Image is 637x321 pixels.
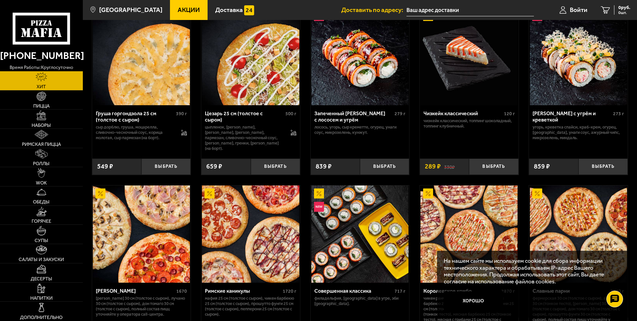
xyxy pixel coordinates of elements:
a: НовинкаРолл Калипсо с угрём и креветкой [529,8,628,105]
p: Чизкейк классический, топпинг шоколадный, топпинг клубничный. [423,118,515,129]
a: Груша горгондзола 25 см (толстое с сыром) [92,8,191,105]
span: 659 ₽ [206,163,222,170]
s: 330 ₽ [444,163,455,170]
span: Напитки [30,296,53,300]
p: На нашем сайте мы используем cookie для сбора информации технического характера и обрабатываем IP... [444,257,618,285]
button: Выбрать [141,159,191,175]
span: Роллы [33,161,50,166]
img: Акционный [314,188,324,198]
span: [GEOGRAPHIC_DATA] [99,7,162,13]
span: Дополнительно [20,315,63,320]
p: лосось, угорь, Сыр креметте, огурец, унаги соус, микрозелень, кунжут. [314,125,406,135]
p: Мафия 25 см (толстое с сыром), Чикен Барбекю 25 см (толстое с сыром), Прошутто Фунги 25 см (толст... [205,296,296,317]
a: АкционныйЧизкейк классический [420,8,519,105]
span: 500 г [285,111,296,117]
span: 859 ₽ [534,163,550,170]
span: Наборы [32,123,51,128]
div: Чизкейк классический [423,110,502,117]
span: Обеды [33,199,50,204]
img: Цезарь 25 см (толстое с сыром) [202,8,299,105]
span: Десерты [31,276,52,281]
span: 0 шт. [618,11,630,15]
img: Хет Трик [93,185,190,283]
span: Доставка [215,7,243,13]
span: 1670 [176,288,187,294]
span: 0 руб. [618,5,630,10]
img: Славные парни [530,185,627,283]
img: Королевское комбо [420,185,518,283]
span: Горячее [32,219,51,223]
span: 1720 г [283,288,296,294]
button: Выбрать [469,159,518,175]
p: сыр дорблю, груша, моцарелла, сливочно-чесночный соус, корица молотая, сыр пармезан (на борт). [96,125,175,141]
div: Цезарь 25 см (толстое с сыром) [205,110,284,123]
span: Акции [178,7,200,13]
span: Супы [35,238,48,243]
button: Выбрать [251,159,300,175]
div: Совершенная классика [314,288,393,294]
span: Салаты и закуски [19,257,64,262]
span: WOK [36,180,47,185]
span: 279 г [395,111,405,117]
span: 120 г [504,111,515,117]
img: Груша горгондзола 25 см (толстое с сыром) [93,8,190,105]
span: 273 г [613,111,624,117]
a: Цезарь 25 см (толстое с сыром) [201,8,300,105]
div: Груша горгондзола 25 см (толстое с сыром) [96,110,175,123]
img: Акционный [205,188,215,198]
a: АкционныйКоролевское комбо [420,185,519,283]
img: Запеченный ролл Гурмэ с лососем и угрём [311,8,408,105]
span: 717 г [395,288,405,294]
span: Доставить по адресу: [341,7,406,13]
p: цыпленок, [PERSON_NAME], [PERSON_NAME], [PERSON_NAME], пармезан, сливочно-чесночный соус, [PERSON... [205,125,284,151]
div: [PERSON_NAME] с угрём и креветкой [533,110,611,123]
div: [PERSON_NAME] [96,288,175,294]
img: Римские каникулы [202,185,299,283]
a: АкционныйХет Трик [92,185,191,283]
span: Войти [570,7,587,13]
p: [PERSON_NAME] 30 см (толстое с сыром), Лучано 30 см (толстое с сыром), Дон Томаго 30 см (толстое ... [96,296,187,317]
div: Королевское комбо [423,288,500,294]
img: Чизкейк классический [420,8,518,105]
button: Выбрать [578,159,628,175]
span: 839 ₽ [316,163,332,170]
p: Филадельфия, [GEOGRAPHIC_DATA] в угре, Эби [GEOGRAPHIC_DATA]. [314,296,406,306]
input: Ваш адрес доставки [406,4,534,16]
div: Римские каникулы [205,288,281,294]
a: НовинкаЗапеченный ролл Гурмэ с лососем и угрём [311,8,409,105]
img: Совершенная классика [311,185,408,283]
a: АкционныйРимские каникулы [201,185,300,283]
img: Новинка [314,202,324,212]
span: Римская пицца [22,142,61,147]
span: Хит [37,84,46,89]
span: 549 ₽ [97,163,113,170]
img: 15daf4d41897b9f0e9f617042186c801.svg [244,5,254,15]
img: Ролл Калипсо с угрём и креветкой [530,8,627,105]
span: 390 г [176,111,187,117]
button: Выбрать [360,159,409,175]
button: Хорошо [444,291,504,311]
img: Акционный [532,188,542,198]
a: АкционныйНовинкаСовершенная классика [311,185,409,283]
p: угорь, креветка спайси, краб-крем, огурец, [GEOGRAPHIC_DATA], унаги соус, ажурный чипс, микрозеле... [533,125,624,141]
span: 289 ₽ [425,163,441,170]
span: Пицца [33,104,50,108]
a: АкционныйСлавные парни [529,185,628,283]
img: Акционный [423,188,433,198]
div: Запеченный [PERSON_NAME] с лососем и угрём [314,110,393,123]
img: Акционный [95,188,105,198]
